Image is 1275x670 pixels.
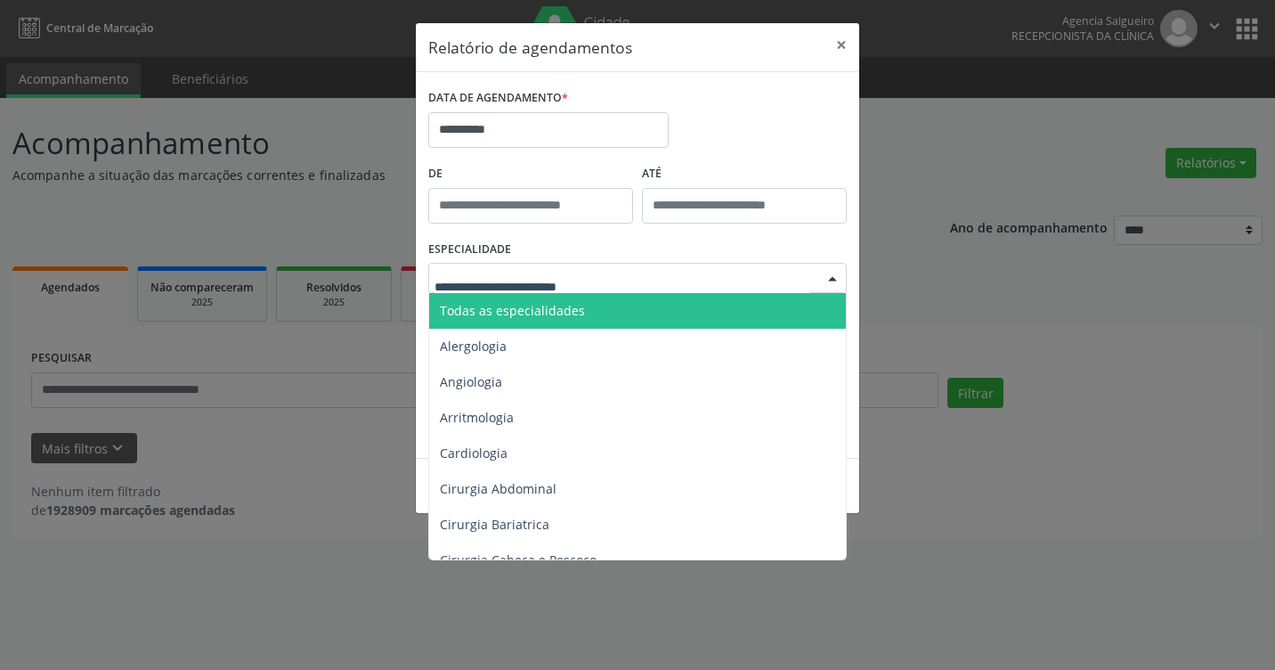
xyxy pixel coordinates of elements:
span: Alergologia [440,338,507,355]
span: Cirurgia Cabeça e Pescoço [440,552,597,568]
span: Angiologia [440,373,502,390]
span: Todas as especialidades [440,302,585,319]
label: ESPECIALIDADE [428,236,511,264]
label: De [428,160,633,188]
button: Close [824,23,859,67]
span: Cirurgia Abdominal [440,480,556,497]
label: DATA DE AGENDAMENTO [428,85,568,112]
label: ATÉ [642,160,847,188]
h5: Relatório de agendamentos [428,36,632,59]
span: Arritmologia [440,409,514,426]
span: Cardiologia [440,445,508,462]
span: Cirurgia Bariatrica [440,516,549,533]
